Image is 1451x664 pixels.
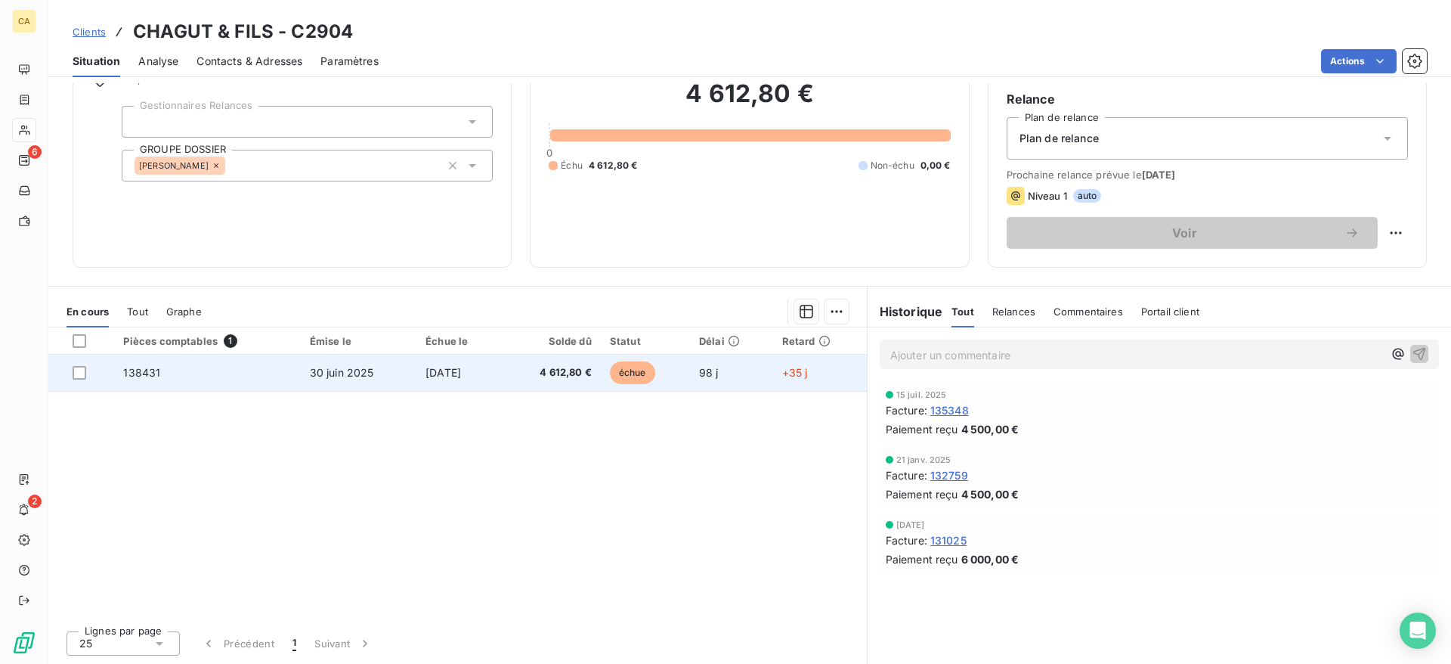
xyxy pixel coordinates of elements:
[1141,306,1199,318] span: Portail client
[123,366,160,379] span: 138431
[782,366,808,379] span: +35 j
[886,467,927,483] span: Facture :
[886,421,958,437] span: Paiement reçu
[133,18,353,45] h3: CHAGUT & FILS - C2904
[930,467,968,483] span: 132759
[896,390,947,399] span: 15 juil. 2025
[561,159,583,172] span: Échu
[1025,227,1344,239] span: Voir
[1142,169,1176,181] span: [DATE]
[127,306,148,318] span: Tout
[511,365,591,380] span: 4 612,80 €
[28,145,42,159] span: 6
[192,628,283,659] button: Précédent
[992,306,1035,318] span: Relances
[930,402,969,418] span: 135348
[310,335,407,347] div: Émise le
[951,306,974,318] span: Tout
[961,421,1019,437] span: 4 500,00 €
[1321,49,1397,73] button: Actions
[320,54,379,69] span: Paramètres
[1073,189,1102,203] span: auto
[961,551,1019,567] span: 6 000,00 €
[138,54,178,69] span: Analyse
[1019,131,1099,146] span: Plan de relance
[886,551,958,567] span: Paiement reçu
[886,402,927,418] span: Facture :
[283,628,305,659] button: 1
[73,54,120,69] span: Situation
[868,303,943,321] h6: Historique
[699,366,719,379] span: 98 j
[292,636,296,651] span: 1
[425,366,461,379] span: [DATE]
[886,486,958,502] span: Paiement reçu
[1007,169,1408,181] span: Prochaine relance prévue le
[961,486,1019,502] span: 4 500,00 €
[122,73,493,94] span: Propriétés Client
[139,161,209,170] span: [PERSON_NAME]
[1028,190,1067,202] span: Niveau 1
[123,334,291,348] div: Pièces comptables
[886,532,927,548] span: Facture :
[871,159,914,172] span: Non-échu
[166,306,202,318] span: Graphe
[549,79,950,124] h2: 4 612,80 €
[135,115,147,129] input: Ajouter une valeur
[1400,613,1436,649] div: Open Intercom Messenger
[79,636,92,651] span: 25
[511,335,591,347] div: Solde dû
[310,366,374,379] span: 30 juin 2025
[1007,217,1378,249] button: Voir
[73,26,106,38] span: Clients
[1007,90,1408,108] h6: Relance
[930,532,967,548] span: 131025
[610,361,655,384] span: échue
[73,24,106,39] a: Clients
[224,334,237,348] span: 1
[896,520,925,529] span: [DATE]
[699,335,764,347] div: Délai
[546,147,552,159] span: 0
[28,495,42,508] span: 2
[196,54,302,69] span: Contacts & Adresses
[589,159,638,172] span: 4 612,80 €
[12,631,36,655] img: Logo LeanPay
[920,159,951,172] span: 0,00 €
[305,628,382,659] button: Suivant
[1053,306,1123,318] span: Commentaires
[610,335,681,347] div: Statut
[67,306,109,318] span: En cours
[896,455,951,464] span: 21 janv. 2025
[425,335,493,347] div: Échue le
[782,335,858,347] div: Retard
[12,9,36,33] div: CA
[225,159,237,172] input: Ajouter une valeur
